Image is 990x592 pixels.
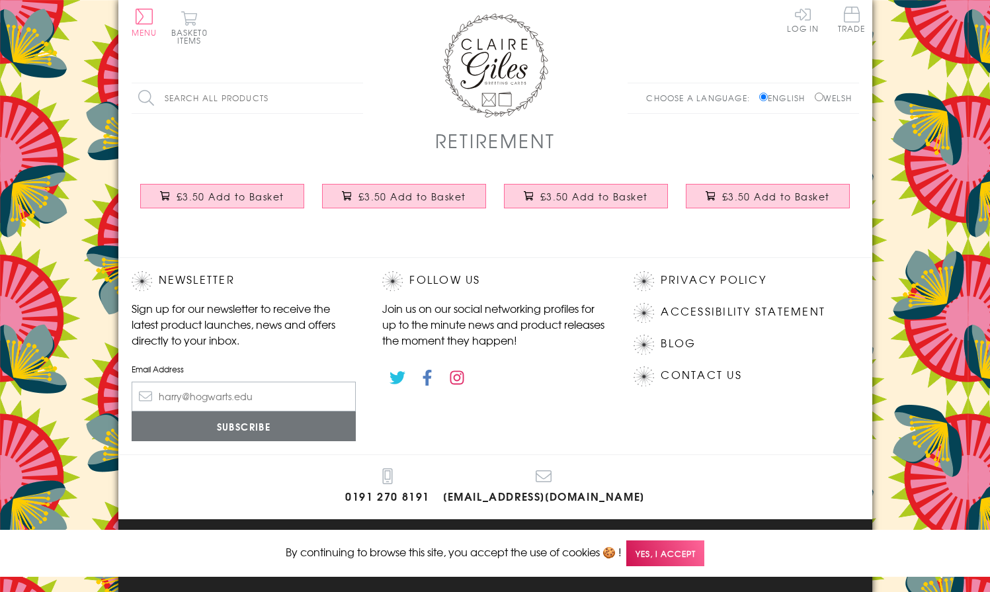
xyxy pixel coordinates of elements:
span: £3.50 Add to Basket [177,190,284,203]
span: Trade [838,7,866,32]
span: £3.50 Add to Basket [722,190,830,203]
a: [EMAIL_ADDRESS][DOMAIN_NAME] [443,468,645,506]
a: Log In [787,7,819,32]
button: £3.50 Add to Basket [504,184,668,208]
span: Menu [132,26,157,38]
input: Subscribe [132,411,356,441]
span: £3.50 Add to Basket [540,190,648,203]
a: Blog [661,335,696,353]
input: Search [350,83,363,113]
a: Good Luck Retirement Card, Blue Stars, Embellished with a padded star £3.50 Add to Basket [132,174,313,231]
button: £3.50 Add to Basket [140,184,304,208]
a: Accessibility Statement [661,303,825,321]
label: English [759,92,811,104]
img: Claire Giles Greetings Cards [442,13,548,118]
h1: Retirement [435,127,556,154]
button: Menu [132,9,157,36]
label: Welsh [815,92,852,104]
span: 0 items [177,26,208,46]
input: harry@hogwarts.edu [132,382,356,411]
span: Yes, I accept [626,540,704,566]
a: Privacy Policy [661,271,766,289]
p: Sign up for our newsletter to receive the latest product launches, news and offers directly to yo... [132,300,356,348]
a: Trade [838,7,866,35]
h2: Newsletter [132,271,356,291]
h2: Follow Us [382,271,607,291]
input: Search all products [132,83,363,113]
p: Join us on our social networking profiles for up to the minute news and product releases the mome... [382,300,607,348]
p: Choose a language: [646,92,757,104]
button: £3.50 Add to Basket [686,184,850,208]
a: 0191 270 8191 [345,468,430,506]
input: English [759,93,768,101]
input: Welsh [815,93,823,101]
a: Contact Us [661,366,741,384]
label: Email Address [132,363,356,375]
span: £3.50 Add to Basket [358,190,466,203]
button: £3.50 Add to Basket [322,184,486,208]
a: Congratulations and Good Luck Card, Pink Stars, enjoy your Retirement £3.50 Add to Basket [677,174,859,231]
a: Good Luck Retirement Card, Pink Stars, Embellished with a padded star £3.50 Add to Basket [313,174,495,231]
a: Congratulations and Good Luck Card, Blue Stars, enjoy your Retirement £3.50 Add to Basket [495,174,677,231]
button: Basket0 items [171,11,208,44]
